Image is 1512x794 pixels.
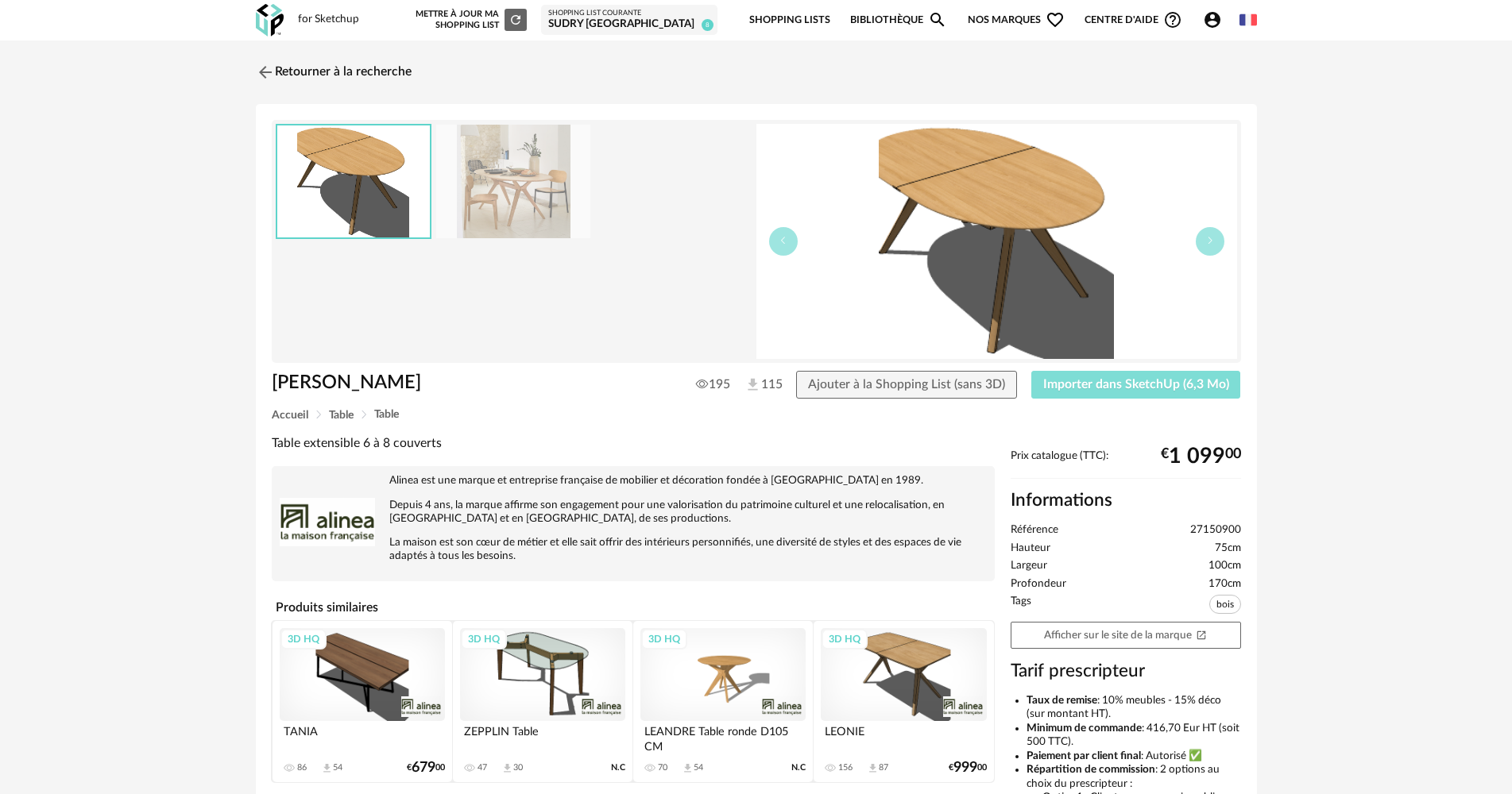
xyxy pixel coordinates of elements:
a: 3D HQ TANIA 86 Download icon 54 €67900 [273,621,452,782]
span: bois [1209,595,1241,614]
span: Ajouter à la Shopping List (sans 3D) [808,378,1005,391]
a: BibliothèqueMagnify icon [850,2,947,39]
li: : 416,70 Eur HT (soit 500 TTC). [1027,722,1241,750]
div: for Sketchup [298,13,359,27]
div: Mettre à jour ma Shopping List [412,9,527,31]
span: Accueil [272,410,308,421]
p: La maison est son cœur de métier et elle sait offrir des intérieurs personnifiés, une diversité d... [280,536,987,563]
div: Breadcrumb [272,409,1241,421]
div: Table extensible 6 à 8 couverts [272,435,995,452]
img: Téléchargements [744,376,761,393]
div: TANIA [280,721,445,753]
span: 1 099 [1169,450,1225,463]
div: ZEPPLIN Table [460,721,625,753]
a: Shopping List courante SUDRY [GEOGRAPHIC_DATA] 8 [548,9,710,32]
span: 195 [696,376,730,392]
span: Account Circle icon [1203,10,1229,29]
span: Profondeur [1011,577,1066,592]
button: Importer dans SketchUp (6,3 Mo) [1031,371,1241,399]
a: Retourner à la recherche [256,55,412,90]
div: 3D HQ [641,629,687,649]
span: Largeur [1011,559,1047,573]
span: Download icon [501,762,513,774]
button: Ajouter à la Shopping List (sans 3D) [796,371,1017,399]
div: 54 [694,762,703,773]
div: LEONIE [821,721,986,753]
div: 86 [297,762,307,773]
span: Table [374,409,399,420]
li: : Autorisé ✅ [1027,750,1241,764]
b: Taux de remise [1027,695,1097,706]
span: Nos marques [968,2,1065,39]
span: Account Circle icon [1203,10,1222,29]
a: 3D HQ LEANDRE Table ronde D105 CM 70 Download icon 54 N.C [633,621,813,782]
p: Depuis 4 ans, la marque affirme son engagement pour une valorisation du patrimoine culturel et un... [280,499,987,526]
a: 3D HQ LEONIE 156 Download icon 87 €99900 [814,621,993,782]
span: Refresh icon [509,15,523,24]
b: Minimum de commande [1027,723,1142,734]
div: € 00 [949,762,987,773]
span: Download icon [682,762,694,774]
h4: Produits similaires [272,595,995,619]
span: N.C [791,762,806,773]
span: Centre d'aideHelp Circle Outline icon [1085,10,1182,29]
div: LEANDRE Table ronde D105 CM [640,721,806,753]
h2: Informations [1011,489,1241,512]
a: Afficher sur le site de la marqueOpen In New icon [1011,622,1241,649]
a: 3D HQ ZEPPLIN Table 47 Download icon 30 N.C [453,621,632,782]
img: brand logo [280,474,375,569]
span: N.C [611,762,625,773]
span: 100cm [1208,559,1241,573]
h1: [PERSON_NAME] [272,371,667,395]
span: Importer dans SketchUp (6,3 Mo) [1043,378,1229,391]
div: € 00 [407,762,445,773]
a: Shopping Lists [749,2,830,39]
img: svg+xml;base64,PHN2ZyB3aWR0aD0iMjQiIGhlaWdodD0iMjQiIHZpZXdCb3g9IjAgMCAyNCAyNCIgZmlsbD0ibm9uZSIgeG... [256,63,275,82]
b: Répartition de commission [1027,764,1155,775]
div: 70 [658,762,667,773]
div: Prix catalogue (TTC): [1011,449,1241,479]
img: OXP [256,4,284,37]
div: 54 [333,762,342,773]
span: 679 [412,762,435,773]
div: SUDRY [GEOGRAPHIC_DATA] [548,17,710,32]
div: 3D HQ [822,629,868,649]
div: 87 [879,762,888,773]
img: thumbnail.png [756,124,1237,359]
h3: Tarif prescripteur [1011,660,1241,683]
span: Download icon [867,762,879,774]
span: 8 [702,19,713,31]
div: Shopping List courante [548,9,710,18]
span: Hauteur [1011,542,1050,556]
div: 47 [478,762,487,773]
span: 75cm [1215,542,1241,556]
div: 156 [838,762,853,773]
p: Alinea est une marque et entreprise française de mobilier et décoration fondée à [GEOGRAPHIC_DATA... [280,474,987,488]
span: Open In New icon [1196,629,1207,640]
span: Table [329,410,354,421]
span: Magnify icon [928,10,947,29]
span: Heart Outline icon [1046,10,1065,29]
span: 170cm [1208,577,1241,592]
div: 30 [513,762,523,773]
div: € 00 [1161,450,1241,463]
b: Paiement par client final [1027,750,1141,761]
span: Tags [1011,595,1031,618]
span: Référence [1011,523,1058,538]
img: Table-extensible-CARMEN-27150900-A-1.jpg [436,125,590,238]
div: 3D HQ [461,629,507,649]
span: Help Circle Outline icon [1163,10,1182,29]
span: Download icon [321,762,333,774]
img: thumbnail.png [277,125,430,237]
span: 999 [953,762,977,773]
li: : 10% meubles - 15% déco (sur montant HT). [1027,694,1241,722]
img: fr [1239,11,1257,29]
span: 115 [744,376,767,394]
span: 27150900 [1190,523,1241,538]
div: 3D HQ [280,629,327,649]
